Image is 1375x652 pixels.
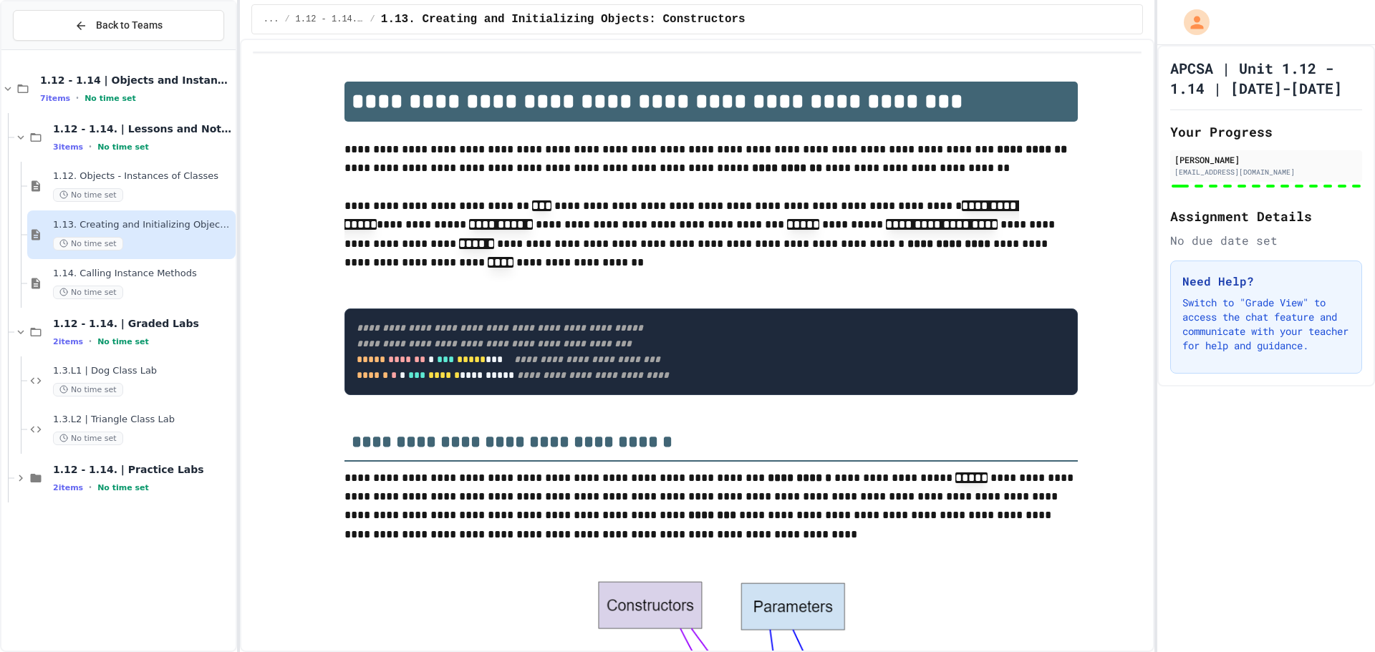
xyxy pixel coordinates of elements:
span: 2 items [53,337,83,346]
span: 1.12 - 1.14. | Graded Labs [53,317,233,330]
span: No time set [53,432,123,445]
span: No time set [97,483,149,492]
div: [EMAIL_ADDRESS][DOMAIN_NAME] [1174,167,1358,177]
iframe: chat widget [1256,532,1361,593]
h3: Need Help? [1182,273,1350,290]
span: • [89,141,92,152]
span: Back to Teams [96,18,163,33]
span: 1.12 - 1.14 | Objects and Instances of Classes [40,74,233,87]
span: 7 items [40,94,70,103]
span: No time set [97,337,149,346]
span: 3 items [53,142,83,152]
span: • [89,482,92,493]
span: 1.12 - 1.14. | Lessons and Notes [53,122,233,135]
span: No time set [53,237,123,250]
span: 1.3.L1 | Dog Class Lab [53,365,233,377]
div: [PERSON_NAME] [1174,153,1358,166]
span: 1.12 - 1.14. | Practice Labs [53,463,233,476]
p: Switch to "Grade View" to access the chat feature and communicate with your teacher for help and ... [1182,296,1350,353]
div: No due date set [1170,232,1362,249]
div: My Account [1169,6,1213,39]
span: 2 items [53,483,83,492]
span: 1.12 - 1.14. | Lessons and Notes [296,14,365,25]
span: No time set [53,383,123,396]
span: No time set [97,142,149,152]
span: • [89,336,92,347]
span: 1.12. Objects - Instances of Classes [53,170,233,183]
span: 1.3.L2 | Triangle Class Lab [53,414,233,426]
span: 1.14. Calling Instance Methods [53,268,233,280]
span: No time set [85,94,136,103]
span: / [284,14,289,25]
h1: APCSA | Unit 1.12 - 1.14 | [DATE]-[DATE] [1170,58,1362,98]
iframe: chat widget [1315,595,1361,638]
span: • [76,92,79,104]
button: Back to Teams [13,10,224,41]
span: / [370,14,375,25]
h2: Assignment Details [1170,206,1362,226]
h2: Your Progress [1170,122,1362,142]
span: 1.13. Creating and Initializing Objects: Constructors [53,219,233,231]
span: No time set [53,188,123,202]
span: No time set [53,286,123,299]
span: 1.13. Creating and Initializing Objects: Constructors [381,11,746,28]
span: ... [264,14,279,25]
